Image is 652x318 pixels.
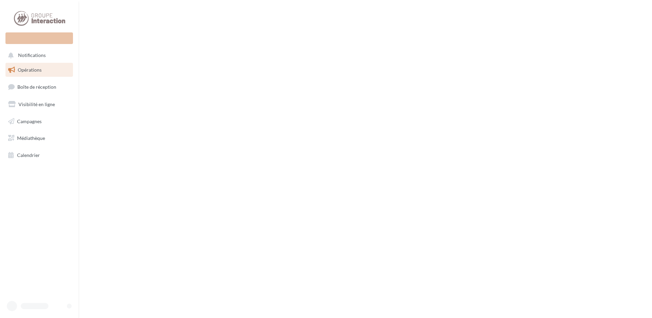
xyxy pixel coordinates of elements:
[4,148,74,162] a: Calendrier
[4,131,74,145] a: Médiathèque
[4,63,74,77] a: Opérations
[4,97,74,112] a: Visibilité en ligne
[18,53,46,58] span: Notifications
[4,114,74,129] a: Campagnes
[4,79,74,94] a: Boîte de réception
[17,152,40,158] span: Calendrier
[18,67,42,73] span: Opérations
[18,101,55,107] span: Visibilité en ligne
[17,118,42,124] span: Campagnes
[17,135,45,141] span: Médiathèque
[17,84,56,90] span: Boîte de réception
[5,32,73,44] div: Nouvelle campagne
